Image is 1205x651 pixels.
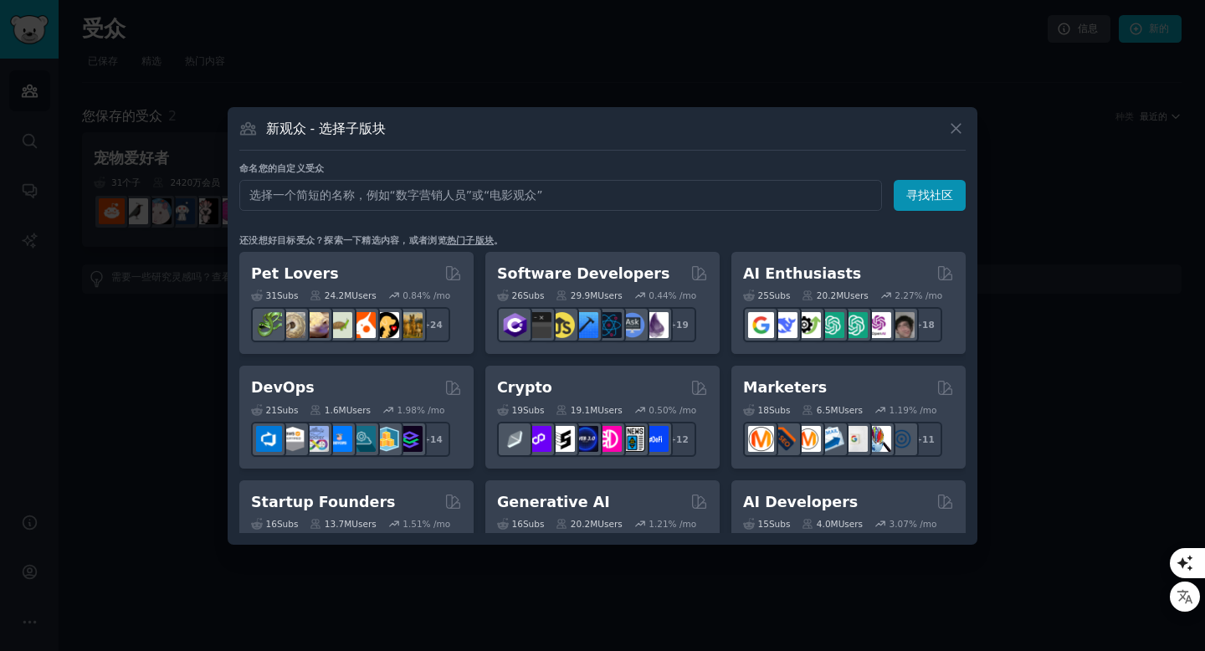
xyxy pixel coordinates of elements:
[310,290,376,301] div: 24.2M Users
[310,518,376,530] div: 13.7M Users
[239,163,324,173] font: 命名您的自定义受众
[795,312,821,338] img: AItoolsCatalog
[619,426,645,452] img: CryptoNews
[889,426,915,452] img: OnlineMarketing
[415,307,450,342] div: + 24
[890,518,937,530] div: 3.07 % /mo
[397,426,423,452] img: PlatformEngineers
[497,377,552,398] h2: Crypto
[743,290,790,301] div: 25 Sub s
[743,404,790,416] div: 18 Sub s
[818,426,844,452] img: Emailmarketing
[256,426,282,452] img: azuredevops
[502,312,528,338] img: csharp
[906,188,953,202] font: 寻找社区
[526,426,551,452] img: 0xPolygon
[596,426,622,452] img: defiblockchain
[643,312,669,338] img: elixir
[397,312,423,338] img: dogbreed
[649,404,696,416] div: 0.50 % /mo
[619,312,645,338] img: AskComputerScience
[649,290,696,301] div: 0.44 % /mo
[350,312,376,338] img: cockatiel
[279,426,305,452] img: AWS_Certified_Experts
[802,518,863,530] div: 4.0M Users
[251,290,298,301] div: 31 Sub s
[494,235,503,245] font: 。
[596,312,622,338] img: reactnative
[497,404,544,416] div: 19 Sub s
[326,312,352,338] img: turtle
[310,404,371,416] div: 1.6M Users
[549,426,575,452] img: ethstaker
[572,426,598,452] img: web3
[251,518,298,530] div: 16 Sub s
[415,422,450,457] div: + 14
[549,312,575,338] img: learnjavascript
[894,180,966,211] button: 寻找社区
[661,422,696,457] div: + 12
[303,426,329,452] img: Docker_DevOps
[373,312,399,338] img: PetAdvice
[743,492,858,513] h2: AI Developers
[239,180,882,211] input: 选择一个简短的名称，例如“数字营销人员”或“电影观众”
[266,120,387,136] font: 新观众 - 选择子版块
[373,426,399,452] img: aws_cdk
[572,312,598,338] img: iOSProgramming
[895,290,942,301] div: 2.27 % /mo
[842,426,868,452] img: googleads
[802,290,868,301] div: 20.2M Users
[748,312,774,338] img: GoogleGeminiAI
[350,426,376,452] img: platformengineering
[649,518,696,530] div: 1.21 % /mo
[643,426,669,452] img: defi_
[497,264,669,284] h2: Software Developers
[865,426,891,452] img: MarketingResearch
[818,312,844,338] img: chatgpt_promptDesign
[743,377,827,398] h2: Marketers
[556,404,622,416] div: 19.1M Users
[842,312,868,338] img: chatgpt_prompts_
[889,312,915,338] img: ArtificalIntelligence
[251,377,315,398] h2: DevOps
[303,312,329,338] img: leopardgeckos
[326,426,352,452] img: DevOpsLinks
[772,426,797,452] img: bigseo
[279,312,305,338] img: ballpython
[556,518,622,530] div: 20.2M Users
[497,492,610,513] h2: Generative AI
[497,290,544,301] div: 26 Sub s
[403,518,450,530] div: 1.51 % /mo
[251,492,395,513] h2: Startup Founders
[748,426,774,452] img: content_marketing
[556,290,622,301] div: 29.9M Users
[447,235,494,245] a: 热门子版块
[497,518,544,530] div: 16 Sub s
[743,264,861,284] h2: AI Enthusiasts
[256,312,282,338] img: herpetology
[865,312,891,338] img: OpenAIDev
[251,264,339,284] h2: Pet Lovers
[907,307,942,342] div: + 18
[772,312,797,338] img: DeepSeek
[743,518,790,530] div: 15 Sub s
[403,290,450,301] div: 0.84 % /mo
[890,404,937,416] div: 1.19 % /mo
[661,307,696,342] div: + 19
[795,426,821,452] img: AskMarketing
[802,404,863,416] div: 6.5M Users
[907,422,942,457] div: + 11
[397,404,445,416] div: 1.98 % /mo
[526,312,551,338] img: software
[239,235,447,245] font: 还没想好目标受众？探索一下精选内容，或者浏览
[251,404,298,416] div: 21 Sub s
[502,426,528,452] img: ethfinance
